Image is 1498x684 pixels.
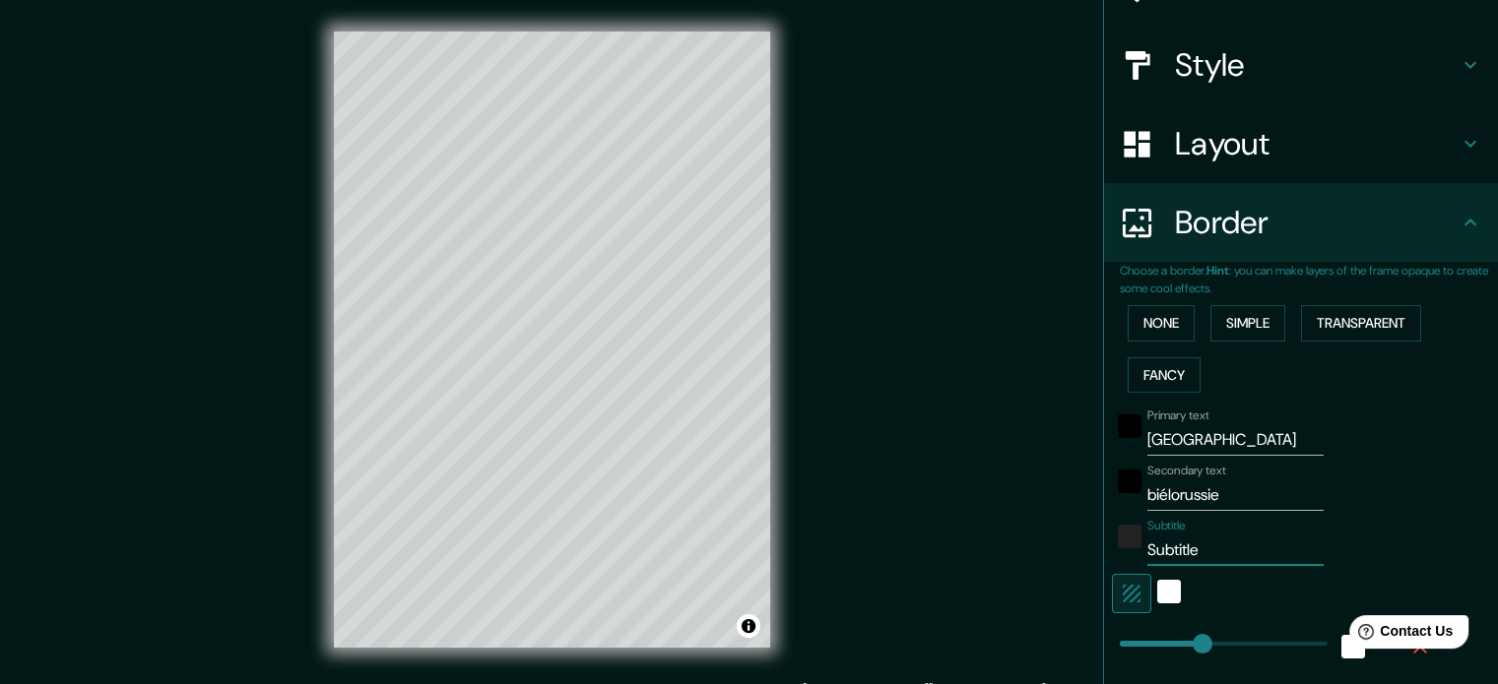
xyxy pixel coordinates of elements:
label: Subtitle [1147,518,1186,534]
label: Secondary text [1147,463,1226,479]
b: Hint [1206,263,1229,279]
button: color-222222 [1118,525,1141,548]
div: Layout [1104,104,1498,183]
button: Simple [1210,305,1285,342]
p: Choose a border. : you can make layers of the frame opaque to create some cool effects. [1120,262,1498,297]
button: None [1128,305,1195,342]
button: black [1118,414,1141,438]
div: Border [1104,183,1498,262]
label: Primary text [1147,407,1208,424]
button: Transparent [1301,305,1421,342]
div: Style [1104,26,1498,104]
h4: Style [1175,45,1459,85]
button: black [1118,469,1141,493]
button: Fancy [1128,357,1201,394]
button: white [1157,580,1181,603]
h4: Border [1175,203,1459,242]
iframe: Help widget launcher [1323,607,1476,662]
h4: Layout [1175,124,1459,163]
button: Toggle attribution [737,614,760,638]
